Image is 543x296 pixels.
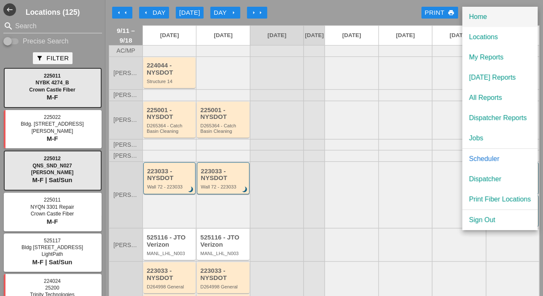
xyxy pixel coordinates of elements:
[196,26,250,45] a: [DATE]
[230,9,237,16] i: arrow_right
[3,3,16,16] button: Shrink Sidebar
[32,258,72,266] span: M-F | Sat/Sun
[44,73,61,79] span: 225011
[44,238,61,244] span: 525117
[200,267,247,281] div: 223033 - NYSDOT
[32,163,72,169] span: QNS_SND_N027
[176,7,204,19] button: [DATE]
[201,184,247,189] div: Wall 72 - 223033
[422,7,458,19] a: Print
[3,21,13,31] i: search
[469,32,531,42] div: Locations
[113,242,138,248] span: [PERSON_NAME]
[113,92,138,98] span: [PERSON_NAME]
[147,184,193,189] div: Wall 72 - 223033
[147,267,194,281] div: 223033 - NYSDOT
[257,9,264,16] i: arrow_right
[425,8,455,18] div: Print
[448,9,455,16] i: print
[113,192,138,198] span: [PERSON_NAME]
[112,7,132,19] button: Move Back 1 Week
[325,26,378,45] a: [DATE]
[113,142,138,148] span: [PERSON_NAME]
[147,168,193,182] div: 223033 - NYSDOT
[186,185,196,194] i: brightness_3
[15,19,90,33] input: Search
[469,93,531,103] div: All Reports
[462,189,538,210] a: Print Fiber Locations
[113,70,138,76] span: [PERSON_NAME]
[469,215,531,225] div: Sign Out
[147,79,194,84] div: Structure 14
[240,185,250,194] i: brightness_3
[122,9,129,16] i: arrow_left
[247,7,267,19] button: Move Ahead 1 Week
[433,26,486,45] a: [DATE]
[47,94,58,101] span: M-F
[250,26,304,45] a: [DATE]
[469,154,531,164] div: Scheduler
[143,26,196,45] a: [DATE]
[462,128,538,148] a: Jobs
[147,107,194,121] div: 225001 - NYSDOT
[201,168,247,182] div: 223033 - NYSDOT
[462,67,538,88] a: [DATE] Reports
[47,218,58,225] span: M-F
[31,170,74,175] span: [PERSON_NAME]
[304,26,325,45] a: [DATE]
[200,251,247,256] div: MANL_LHL_N003
[469,113,531,123] div: Dispatcher Reports
[200,123,247,134] div: D265364 - Catch Basin Cleaning
[469,194,531,205] div: Print Fiber Locations
[139,7,169,19] button: Day
[22,245,83,250] span: Bldg [STREET_ADDRESS]
[47,135,58,142] span: M-F
[36,55,43,62] i: filter_alt
[462,149,538,169] a: Scheduler
[462,169,538,189] a: Dispatcher
[3,3,16,16] i: west
[142,9,149,16] i: arrow_left
[44,156,61,161] span: 225012
[210,7,240,19] button: Day
[214,8,237,18] div: Day
[32,176,72,183] span: M-F | Sat/Sun
[147,62,194,76] div: 224044 - NYSDOT
[116,48,135,54] span: AC/MP
[462,108,538,128] a: Dispatcher Reports
[142,8,166,18] div: Day
[469,133,531,143] div: Jobs
[250,9,257,16] i: arrow_right
[379,26,432,45] a: [DATE]
[31,211,74,217] span: Crown Castle Fiber
[200,107,247,121] div: 225001 - NYSDOT
[113,153,138,159] span: [PERSON_NAME]
[3,36,102,46] div: Enable Precise search to match search terms exactly.
[200,284,247,289] div: D264998 General
[462,7,538,27] a: Home
[469,12,531,22] div: Home
[469,174,531,184] div: Dispatcher
[179,8,200,18] div: [DATE]
[23,37,69,46] label: Precise Search
[462,47,538,67] a: My Reports
[32,128,73,134] span: [PERSON_NAME]
[200,234,247,248] div: 525116 - JTO Verizon
[21,121,83,127] span: Bldg. [STREET_ADDRESS]
[113,117,138,123] span: [PERSON_NAME]
[462,88,538,108] a: All Reports
[42,251,63,257] span: LightPath
[44,197,61,203] span: 225011
[147,234,194,248] div: 525116 - JTO Verizon
[462,27,538,47] a: Locations
[147,123,194,134] div: D265364 - Catch Basin Cleaning
[147,284,194,289] div: D264998 General
[469,52,531,62] div: My Reports
[29,87,75,93] span: Crown Castle Fiber
[36,54,69,63] div: Filter
[30,204,74,210] span: NYQN 3301 Repair
[33,52,72,64] button: Filter
[44,278,61,284] span: 224024
[35,80,69,86] span: NYBK 4274_B
[116,9,122,16] i: arrow_left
